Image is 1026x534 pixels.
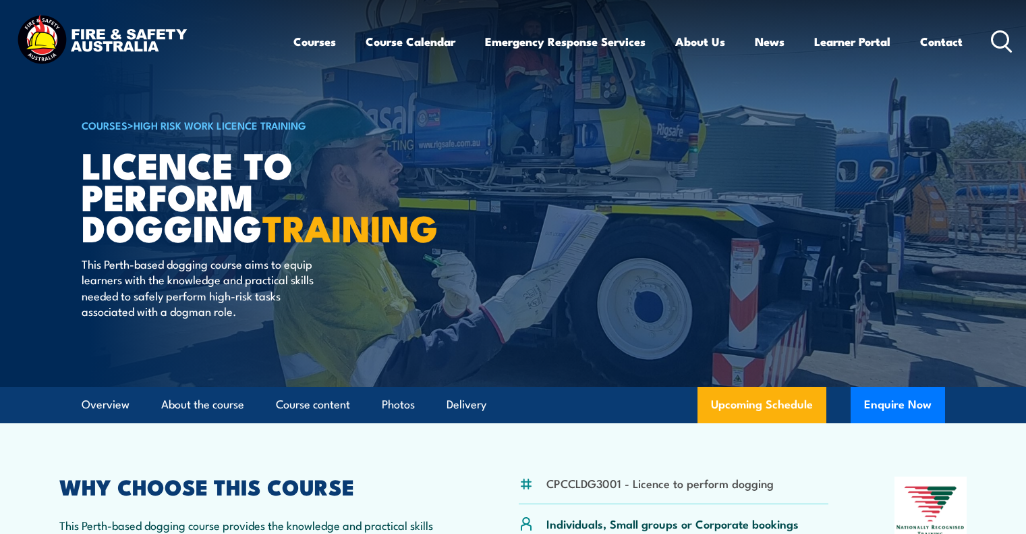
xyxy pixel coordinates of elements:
strong: TRAINING [262,198,438,255]
a: Photos [382,387,415,423]
a: Learner Portal [814,24,890,59]
a: Course Calendar [366,24,455,59]
h2: WHY CHOOSE THIS COURSE [59,477,453,496]
a: News [755,24,785,59]
a: Contact [920,24,963,59]
a: Courses [293,24,336,59]
a: Course content [276,387,350,423]
a: High Risk Work Licence Training [134,117,306,132]
a: Overview [82,387,130,423]
a: About Us [675,24,725,59]
a: About the course [161,387,244,423]
p: Individuals, Small groups or Corporate bookings [546,516,799,531]
p: This Perth-based dogging course aims to equip learners with the knowledge and practical skills ne... [82,256,328,319]
a: COURSES [82,117,127,132]
a: Upcoming Schedule [697,387,826,423]
li: CPCCLDG3001 - Licence to perform dogging [546,475,774,491]
h1: Licence to Perform Dogging [82,149,415,243]
h6: > [82,117,415,133]
a: Delivery [447,387,486,423]
button: Enquire Now [851,387,945,423]
a: Emergency Response Services [485,24,646,59]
